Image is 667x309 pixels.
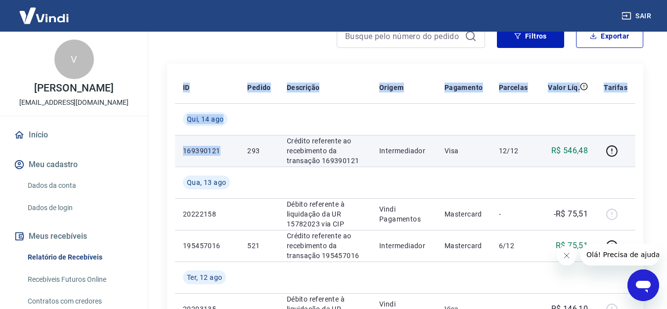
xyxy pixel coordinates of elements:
p: Origem [379,83,403,92]
p: [PERSON_NAME] [34,83,113,93]
p: Parcelas [499,83,528,92]
a: Dados da conta [24,176,136,196]
p: R$ 546,48 [551,145,588,157]
p: R$ 75,51 [556,240,588,252]
p: Valor Líq. [548,83,580,92]
p: Descrição [287,83,320,92]
p: 12/12 [499,146,528,156]
iframe: Fechar mensagem [557,246,577,265]
p: - [499,209,528,219]
div: V [54,40,94,79]
p: [EMAIL_ADDRESS][DOMAIN_NAME] [19,97,129,108]
p: 20222158 [183,209,231,219]
iframe: Mensagem da empresa [580,244,659,265]
input: Busque pelo número do pedido [345,29,461,44]
button: Meus recebíveis [12,225,136,247]
a: Dados de login [24,198,136,218]
p: Mastercard [445,241,483,251]
p: Mastercard [445,209,483,219]
p: Débito referente à liquidação da UR 15782023 via CIP [287,199,363,229]
a: Relatório de Recebíveis [24,247,136,267]
p: 6/12 [499,241,528,251]
p: Pagamento [445,83,483,92]
iframe: Botão para abrir a janela de mensagens [627,269,659,301]
p: Pedido [247,83,270,92]
span: Olá! Precisa de ajuda? [6,7,83,15]
img: Vindi [12,0,76,31]
p: Intermediador [379,241,429,251]
button: Filtros [497,24,564,48]
p: ID [183,83,190,92]
span: Qui, 14 ago [187,114,223,124]
p: Visa [445,146,483,156]
button: Exportar [576,24,643,48]
p: 521 [247,241,270,251]
p: -R$ 75,51 [554,208,588,220]
p: Vindi Pagamentos [379,204,429,224]
button: Meu cadastro [12,154,136,176]
p: Intermediador [379,146,429,156]
p: 195457016 [183,241,231,251]
span: Qua, 13 ago [187,177,226,187]
p: Crédito referente ao recebimento da transação 169390121 [287,136,363,166]
p: Crédito referente ao recebimento da transação 195457016 [287,231,363,261]
button: Sair [620,7,655,25]
a: Início [12,124,136,146]
p: 169390121 [183,146,231,156]
p: Tarifas [604,83,627,92]
a: Recebíveis Futuros Online [24,269,136,290]
p: 293 [247,146,270,156]
span: Ter, 12 ago [187,272,222,282]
